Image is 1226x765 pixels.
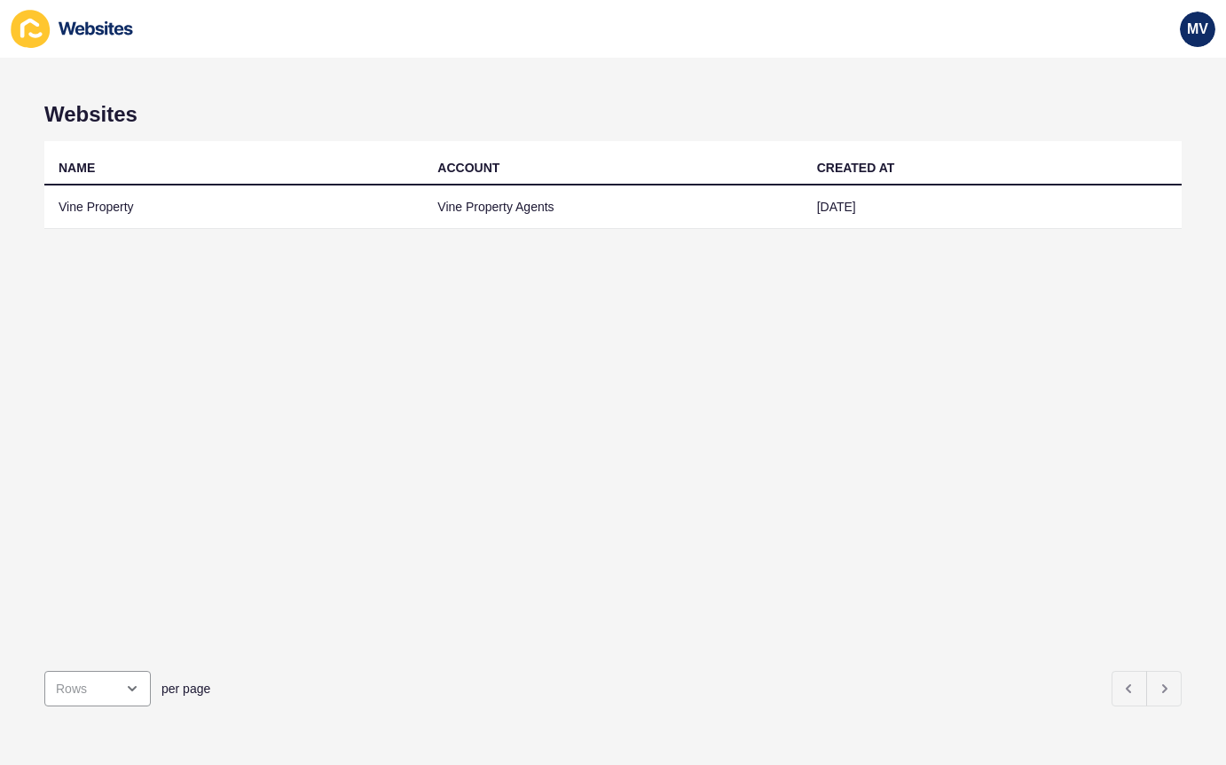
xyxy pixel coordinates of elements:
[803,185,1182,229] td: [DATE]
[423,185,802,229] td: Vine Property Agents
[1187,20,1208,38] span: MV
[437,159,499,177] div: ACCOUNT
[817,159,895,177] div: CREATED AT
[44,185,423,229] td: Vine Property
[44,102,1182,127] h1: Websites
[44,671,151,706] div: open menu
[161,680,210,698] span: per page
[59,159,95,177] div: NAME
